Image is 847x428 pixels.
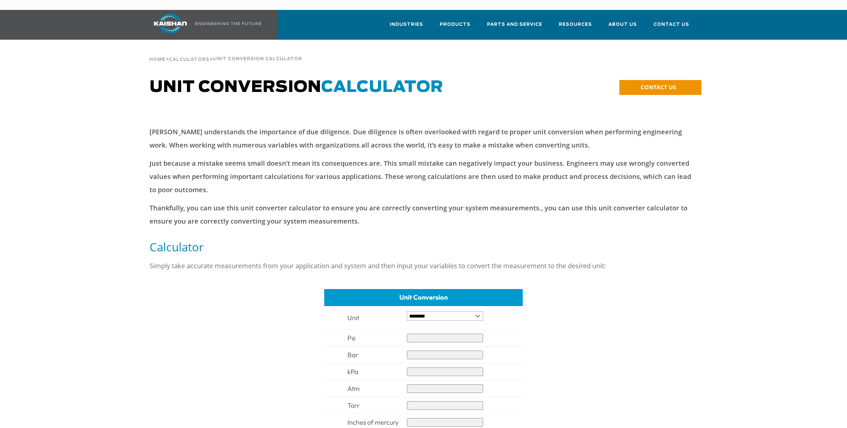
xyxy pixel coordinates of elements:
[150,239,697,254] h5: Calculator
[440,21,470,28] span: Products
[347,314,359,322] span: Unit
[213,57,302,61] span: Unit Conversion Calculator
[150,259,697,273] p: Simply take accurate measurements from your application and system and then input your variables ...
[559,21,592,28] span: Resources
[608,21,637,28] span: About Us
[399,293,448,301] span: Unit Conversion
[146,10,263,40] a: Kaishan USA
[150,125,697,152] p: [PERSON_NAME] understands the importance of due diligence. Due diligence is often overlooked with...
[150,201,697,228] p: Thankfully, you can use this unit converter calculator to ensure you are correctly converting you...
[559,16,592,38] a: Resources
[150,79,443,95] span: Unit Conversion
[169,58,209,62] span: Calculators
[487,21,542,28] span: Parts and Service
[653,16,689,38] a: Contact Us
[347,384,360,393] span: Atm
[608,16,637,38] a: About Us
[169,56,209,62] a: Calculators
[487,16,542,38] a: Parts and Service
[347,418,399,426] span: Inches of mercury
[149,40,302,65] div: > >
[150,157,697,196] p: Just because a mistake seems small doesn’t mean its consequences are. This small mistake can nega...
[149,56,165,62] a: Home
[149,58,165,62] span: Home
[440,16,470,38] a: Products
[347,334,355,342] span: Psi
[321,79,443,95] span: Calculator
[390,16,423,38] a: Industries
[347,401,360,409] span: Torr
[195,22,261,25] img: Engineering the future
[619,80,701,95] a: CONTACT US
[653,21,689,28] span: Contact Us
[347,351,358,359] span: Bar
[390,21,423,28] span: Industries
[347,367,358,376] span: kPa
[146,14,195,33] img: kaishan logo
[641,83,676,91] span: CONTACT US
